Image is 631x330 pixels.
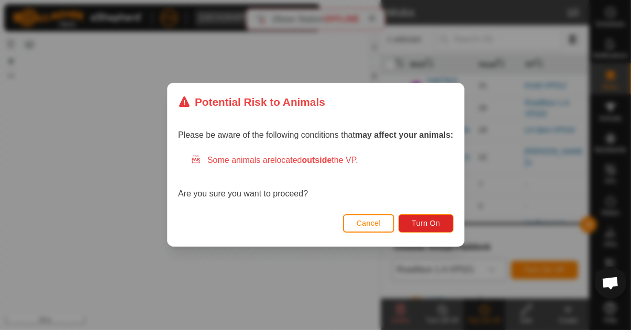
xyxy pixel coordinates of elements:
[275,156,358,165] span: located the VP.
[412,219,440,228] span: Turn On
[178,155,453,201] div: Are you sure you want to proceed?
[342,214,394,233] button: Cancel
[356,219,381,228] span: Cancel
[191,155,453,167] div: Some animals are
[178,131,453,140] span: Please be aware of the following conditions that
[355,131,453,140] strong: may affect your animals:
[302,156,331,165] strong: outside
[595,267,626,299] div: Open chat
[178,94,325,110] div: Potential Risk to Animals
[398,214,453,233] button: Turn On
